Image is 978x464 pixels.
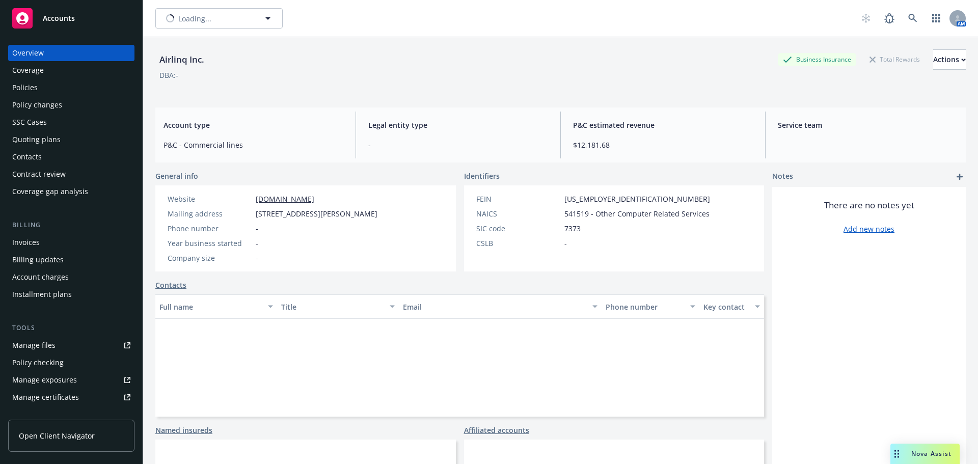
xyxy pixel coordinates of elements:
a: add [954,171,966,183]
span: Notes [772,171,793,183]
div: Manage exposures [12,372,77,388]
div: Manage certificates [12,389,79,405]
a: Billing updates [8,252,134,268]
div: SIC code [476,223,560,234]
a: Policy checking [8,354,134,371]
a: Manage certificates [8,389,134,405]
span: General info [155,171,198,181]
a: Affiliated accounts [464,425,529,435]
a: Coverage gap analysis [8,183,134,200]
span: Service team [778,120,958,130]
div: Overview [12,45,44,61]
span: P&C - Commercial lines [164,140,343,150]
a: Installment plans [8,286,134,303]
button: Phone number [602,294,699,319]
span: Nova Assist [911,449,952,458]
div: NAICS [476,208,560,219]
div: Policy checking [12,354,64,371]
div: Billing [8,220,134,230]
button: Email [399,294,602,319]
a: Contract review [8,166,134,182]
div: Drag to move [890,444,903,464]
a: SSC Cases [8,114,134,130]
span: 541519 - Other Computer Related Services [564,208,710,219]
div: Manage files [12,337,56,353]
span: $12,181.68 [573,140,753,150]
a: Accounts [8,4,134,33]
div: Invoices [12,234,40,251]
div: Policies [12,79,38,96]
a: Quoting plans [8,131,134,148]
div: Policy changes [12,97,62,113]
div: Actions [933,50,966,69]
div: Email [403,302,586,312]
a: Contacts [8,149,134,165]
span: Account type [164,120,343,130]
div: CSLB [476,238,560,249]
div: Website [168,194,252,204]
div: Contacts [12,149,42,165]
div: Installment plans [12,286,72,303]
a: Policies [8,79,134,96]
div: Business Insurance [778,53,856,66]
div: FEIN [476,194,560,204]
span: - [256,223,258,234]
div: Total Rewards [864,53,925,66]
div: Full name [159,302,262,312]
a: Policy changes [8,97,134,113]
button: Actions [933,49,966,70]
div: Manage claims [12,406,64,423]
div: Year business started [168,238,252,249]
span: 7373 [564,223,581,234]
button: Nova Assist [890,444,960,464]
div: Phone number [606,302,684,312]
button: Key contact [699,294,764,319]
div: Coverage [12,62,44,78]
button: Loading... [155,8,283,29]
div: Coverage gap analysis [12,183,88,200]
div: Mailing address [168,208,252,219]
span: Loading... [178,13,211,24]
span: Open Client Navigator [19,430,95,441]
div: Company size [168,253,252,263]
a: Coverage [8,62,134,78]
a: Account charges [8,269,134,285]
button: Title [277,294,399,319]
span: P&C estimated revenue [573,120,753,130]
span: Identifiers [464,171,500,181]
a: Overview [8,45,134,61]
div: Key contact [703,302,749,312]
span: Accounts [43,14,75,22]
div: Airlinq Inc. [155,53,208,66]
span: [US_EMPLOYER_IDENTIFICATION_NUMBER] [564,194,710,204]
span: [STREET_ADDRESS][PERSON_NAME] [256,208,377,219]
a: Manage exposures [8,372,134,388]
a: Report a Bug [879,8,900,29]
a: Switch app [926,8,946,29]
div: SSC Cases [12,114,47,130]
span: - [564,238,567,249]
div: Quoting plans [12,131,61,148]
div: Tools [8,323,134,333]
div: DBA: - [159,70,178,80]
a: [DOMAIN_NAME] [256,194,314,204]
a: Invoices [8,234,134,251]
a: Named insureds [155,425,212,435]
div: Phone number [168,223,252,234]
div: Account charges [12,269,69,285]
a: Contacts [155,280,186,290]
div: Title [281,302,384,312]
a: Manage claims [8,406,134,423]
span: - [368,140,548,150]
div: Contract review [12,166,66,182]
a: Add new notes [844,224,894,234]
a: Manage files [8,337,134,353]
span: Legal entity type [368,120,548,130]
a: Start snowing [856,8,876,29]
span: - [256,238,258,249]
span: - [256,253,258,263]
span: There are no notes yet [824,199,914,211]
button: Full name [155,294,277,319]
div: Billing updates [12,252,64,268]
